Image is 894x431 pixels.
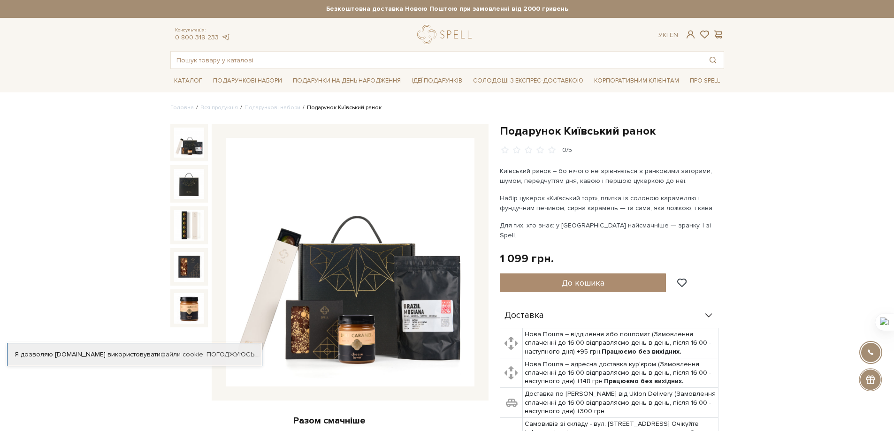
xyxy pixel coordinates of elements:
button: Пошук товару у каталозі [702,52,724,68]
a: Каталог [170,74,206,88]
a: Корпоративним клієнтам [590,74,683,88]
a: Про Spell [686,74,724,88]
input: Пошук товару у каталозі [171,52,702,68]
a: Головна [170,104,194,111]
a: telegram [221,33,230,41]
a: Подарунки на День народження [289,74,405,88]
p: Набір цукерок «Київський торт», плитка із солоною карамеллю і фундучним печивом, сирна карамель —... [500,193,720,213]
div: 1 099 грн. [500,251,554,266]
a: En [670,31,678,39]
a: Солодощі з експрес-доставкою [469,73,587,89]
img: Подарунок Київський ранок [174,252,204,282]
span: Доставка [504,311,544,320]
a: Ідеї подарунків [408,74,466,88]
a: logo [417,25,476,44]
strong: Безкоштовна доставка Новою Поштою при замовленні від 2000 гривень [170,5,724,13]
div: 0/5 [562,146,572,155]
img: Подарунок Київський ранок [226,138,474,386]
a: 0 800 319 233 [175,33,219,41]
img: Подарунок Київський ранок [174,169,204,199]
li: Подарунок Київський ранок [300,104,382,112]
div: Ук [658,31,678,39]
img: Подарунок Київський ранок [174,293,204,323]
div: Разом смачніше [170,415,489,427]
span: Консультація: [175,27,230,33]
div: Я дозволяю [DOMAIN_NAME] використовувати [8,350,262,359]
h1: Подарунок Київський ранок [500,124,724,138]
a: Подарункові набори [245,104,300,111]
td: Нова Пошта – відділення або поштомат (Замовлення сплаченні до 16:00 відправляємо день в день, піс... [523,328,718,358]
img: Подарунок Київський ранок [174,128,204,158]
a: файли cookie [160,350,203,358]
b: Працюємо без вихідних. [602,348,681,355]
span: | [666,31,668,39]
b: Працюємо без вихідних. [604,377,684,385]
a: Подарункові набори [209,74,286,88]
button: До кошика [500,273,666,292]
a: Погоджуюсь [206,350,254,359]
td: Доставка по [PERSON_NAME] від Uklon Delivery (Замовлення сплаченні до 16:00 відправляємо день в д... [523,388,718,418]
span: До кошика [562,278,604,288]
p: Київський ранок – бо нічого не зрівняється з ранковими заторами, шумом, передчуттям дня, кавою і ... [500,166,720,186]
a: Вся продукція [200,104,238,111]
img: Подарунок Київський ранок [174,210,204,240]
td: Нова Пошта – адресна доставка кур'єром (Замовлення сплаченні до 16:00 відправляємо день в день, п... [523,358,718,388]
p: Для тих, хто знає: у [GEOGRAPHIC_DATA] найсмачніше — зранку. І зі Spell. [500,220,720,240]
